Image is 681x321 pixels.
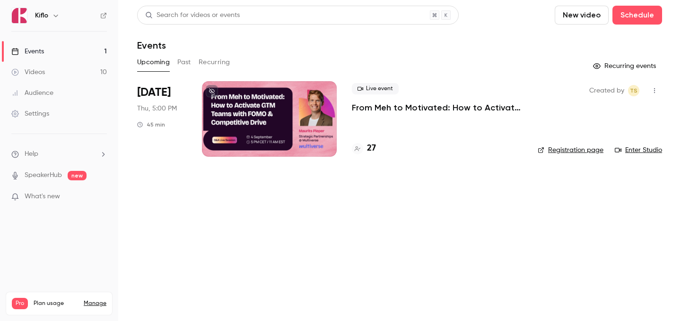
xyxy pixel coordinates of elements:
[68,171,87,180] span: new
[11,88,53,98] div: Audience
[367,142,376,155] h4: 27
[11,109,49,118] div: Settings
[352,83,399,94] span: Live event
[84,300,106,307] a: Manage
[137,55,170,70] button: Upcoming
[630,85,637,96] span: TS
[137,121,165,128] div: 45 min
[25,149,38,159] span: Help
[11,47,44,56] div: Events
[555,6,609,25] button: New video
[96,193,107,201] iframe: Noticeable Trigger
[137,81,187,157] div: Sep 4 Thu, 5:00 PM (Europe/Rome)
[137,85,171,100] span: [DATE]
[538,145,603,155] a: Registration page
[25,170,62,180] a: SpeakerHub
[12,298,28,309] span: Pro
[145,10,240,20] div: Search for videos or events
[352,142,376,155] a: 27
[589,59,662,74] button: Recurring events
[137,104,177,113] span: Thu, 5:00 PM
[11,149,107,159] li: help-dropdown-opener
[612,6,662,25] button: Schedule
[199,55,230,70] button: Recurring
[589,85,624,96] span: Created by
[12,8,27,23] img: Kiflo
[628,85,639,96] span: Tomica Stojanovikj
[25,192,60,202] span: What's new
[352,102,523,113] a: From Meh to Motivated: How to Activate GTM Teams with FOMO & Competitive Drive
[615,145,662,155] a: Enter Studio
[177,55,191,70] button: Past
[35,11,48,20] h6: Kiflo
[11,68,45,77] div: Videos
[137,40,166,51] h1: Events
[34,300,78,307] span: Plan usage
